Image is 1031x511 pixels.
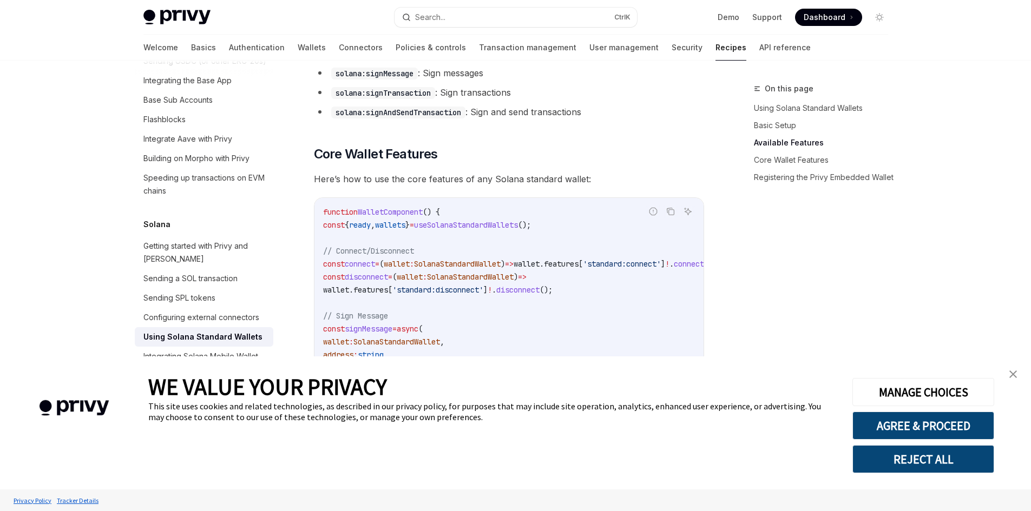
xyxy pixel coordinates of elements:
[795,9,862,26] a: Dashboard
[754,117,897,134] a: Basic Setup
[759,35,811,61] a: API reference
[345,259,375,269] span: connect
[358,207,423,217] span: WalletComponent
[323,272,345,282] span: const
[492,285,496,295] span: .
[349,220,371,230] span: ready
[427,272,514,282] span: SolanaStandardWallet
[410,259,414,269] span: :
[415,11,445,24] div: Search...
[349,337,353,347] span: :
[143,350,267,376] div: Integrating Solana Mobile Wallet Adapter
[353,337,440,347] span: SolanaStandardWallet
[379,259,384,269] span: (
[804,12,845,23] span: Dashboard
[718,12,739,23] a: Demo
[191,35,216,61] a: Basics
[392,324,397,334] span: =
[135,110,273,129] a: Flashblocks
[852,412,994,440] button: AGREE & PROCEED
[384,350,388,360] span: ,
[852,378,994,406] button: MANAGE CHOICES
[135,288,273,308] a: Sending SPL tokens
[375,220,405,230] span: wallets
[353,285,388,295] span: features
[323,337,349,347] span: wallet
[423,272,427,282] span: :
[135,347,273,379] a: Integrating Solana Mobile Wallet Adapter
[579,259,583,269] span: [
[135,327,273,347] a: Using Solana Standard Wallets
[135,71,273,90] a: Integrating the Base App
[331,107,465,118] code: solana:signAndSendTransaction
[135,236,273,269] a: Getting started with Privy and [PERSON_NAME]
[871,9,888,26] button: Toggle dark mode
[852,445,994,473] button: REJECT ALL
[323,285,349,295] span: wallet
[665,259,669,269] span: !
[765,82,813,95] span: On this page
[384,259,410,269] span: wallet
[540,285,553,295] span: ();
[395,8,637,27] button: Search...CtrlK
[143,330,262,343] div: Using Solana Standard Wallets
[371,220,375,230] span: ,
[681,204,695,218] button: Ask AI
[388,272,392,282] span: =
[414,259,501,269] span: SolanaStandardWallet
[488,285,492,295] span: !
[148,401,836,422] div: This site uses cookies and related technologies, as described in our privacy policy, for purposes...
[661,259,665,269] span: ]
[397,324,418,334] span: async
[135,149,273,168] a: Building on Morpho with Privy
[135,168,273,201] a: Speeding up transactions on EVM chains
[143,10,211,25] img: light logo
[135,269,273,288] a: Sending a SOL transaction
[331,87,435,99] code: solana:signTransaction
[392,272,397,282] span: (
[323,311,388,321] span: // Sign Message
[323,220,345,230] span: const
[496,285,540,295] span: disconnect
[358,350,384,360] span: string
[323,350,353,360] span: address
[298,35,326,61] a: Wallets
[349,285,353,295] span: .
[664,204,678,218] button: Copy the contents from the code block
[544,259,579,269] span: features
[388,285,392,295] span: [
[589,35,659,61] a: User management
[345,220,349,230] span: {
[143,113,186,126] div: Flashblocks
[405,220,410,230] span: }
[323,246,414,256] span: // Connect/Disconnect
[754,169,897,186] a: Registering the Privy Embedded Wallet
[345,324,392,334] span: signMessage
[423,207,440,217] span: () {
[143,218,170,231] h5: Solana
[54,491,101,510] a: Tracker Details
[323,324,345,334] span: const
[514,272,518,282] span: )
[518,220,531,230] span: ();
[323,207,358,217] span: function
[148,373,387,401] span: WE VALUE YOUR PRIVACY
[353,350,358,360] span: :
[229,35,285,61] a: Authentication
[143,35,178,61] a: Welcome
[418,324,423,334] span: (
[314,145,438,163] span: Core Wallet Features
[135,129,273,149] a: Integrate Aave with Privy
[440,337,444,347] span: ,
[314,65,704,81] li: : Sign messages
[583,259,661,269] span: 'standard:connect'
[345,272,388,282] span: disconnect
[143,272,238,285] div: Sending a SOL transaction
[375,259,379,269] span: =
[669,259,674,269] span: .
[754,99,897,117] a: Using Solana Standard Wallets
[754,134,897,151] a: Available Features
[331,68,418,79] code: solana:signMessage
[1002,363,1024,385] a: close banner
[314,171,704,187] span: Here’s how to use the core features of any Solana standard wallet:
